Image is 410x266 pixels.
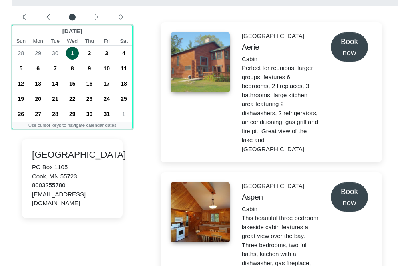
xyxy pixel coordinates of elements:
button: Previous year [12,12,36,23]
div: Saturday, October 4, 2025 [115,46,133,61]
h4: [GEOGRAPHIC_DATA] [32,149,113,160]
div: Calendar navigation [12,12,133,23]
div: Cabin [242,205,319,214]
div: Sunday, October 19, 2025 [12,91,30,106]
span: 1 [66,47,79,60]
div: Thursday, October 23, 2025 [81,91,98,106]
div: Friday, October 24, 2025 [98,91,115,106]
div: Use cursor keys to navigate calendar dates [12,122,132,129]
span: 15 [66,77,79,90]
svg: chevron left [93,14,100,20]
div: Monday, October 13, 2025 [30,76,47,91]
span: 1 [117,108,130,120]
div: Saturday, October 18, 2025 [115,76,133,91]
div: Sunday, October 5, 2025 [12,61,30,76]
span: 31 [100,108,113,120]
svg: chevron double left [21,14,27,20]
svg: chevron double left [117,14,124,20]
div: Monday, October 6, 2025 [30,61,47,76]
span: 21 [49,92,62,105]
svg: circle fill [69,14,75,20]
span: 29 [66,108,79,120]
span: 30 [83,108,96,120]
p: Perfect for reunions, larger groups, features 6 bedrooms, 2 fireplaces, 3 bathrooms, large kitche... [242,64,319,163]
div: Monday, September 29, 2025 [30,46,47,61]
button: Current month [60,12,84,23]
span: 9 [83,62,96,75]
span: 12 [14,77,27,90]
h6: [GEOGRAPHIC_DATA] [242,32,319,40]
button: Book now [331,182,368,212]
div: Friday, October 31, 2025 [98,106,115,122]
span: 28 [49,108,62,120]
div: Cabin [242,55,319,64]
button: Book now [331,32,368,62]
span: 7 [49,62,62,75]
span: 4 [117,47,130,60]
small: Monday [30,37,47,45]
small: Friday [98,37,115,45]
span: 30 [49,47,62,60]
svg: chevron left [45,14,51,20]
h5: Aspen [242,193,319,202]
div: Sunday, September 28, 2025 [12,46,30,61]
span: 8 [66,62,79,75]
span: 6 [32,62,44,75]
span: 17 [100,77,113,90]
button: Previous month [36,12,60,23]
span: 25 [117,92,130,105]
small: Thursday [81,37,98,45]
span: 11 [117,62,130,75]
small: Wednesday [64,37,81,45]
div: Tuesday, October 14, 2025 [47,76,64,91]
span: 16 [83,77,96,90]
span: 14 [49,77,62,90]
div: Wednesday, October 29, 2025 [64,106,81,122]
span: 27 [32,108,44,120]
div: Tuesday, October 28, 2025 [47,106,64,122]
div: PO Box 1105 Cook, MN 55723 8003255780 [EMAIL_ADDRESS][DOMAIN_NAME] [32,163,113,208]
div: Friday, October 17, 2025 [98,76,115,91]
div: Thursday, October 16, 2025 [81,76,98,91]
div: Monday, October 20, 2025 [30,91,47,106]
div: Thursday, October 9, 2025 [81,61,98,76]
span: 29 [32,47,44,60]
span: 2 [83,47,96,60]
span: 22 [66,92,79,105]
div: Saturday, November 1, 2025 [115,106,133,122]
span: 24 [100,92,113,105]
span: 13 [32,77,44,90]
span: 3 [100,47,113,60]
h6: [GEOGRAPHIC_DATA] [242,182,319,190]
div: Monday, October 27, 2025 [30,106,47,122]
small: Sunday [12,37,30,45]
div: Thursday, October 30, 2025 [81,106,98,122]
span: 20 [32,92,44,105]
button: Next month [84,12,109,23]
div: Tuesday, October 7, 2025 [47,61,64,76]
div: [DATE] [12,25,132,37]
span: 23 [83,92,96,105]
small: Saturday [115,37,133,45]
button: Next year [109,12,133,23]
div: Tuesday, October 21, 2025 [47,91,64,106]
span: 10 [100,62,113,75]
small: Tuesday [47,37,64,45]
span: 28 [14,47,27,60]
div: Sunday, October 26, 2025 [12,106,30,122]
div: Sunday, October 12, 2025 [12,76,30,91]
div: Friday, October 3, 2025 [98,46,115,61]
div: Thursday, October 2, 2025 [81,46,98,61]
span: 19 [14,92,27,105]
span: 26 [14,108,27,120]
div: Wednesday, October 15, 2025 [64,76,81,91]
div: Wednesday, October 22, 2025 [64,91,81,106]
h5: Aerie [242,43,319,52]
div: Wednesday, October 1, 2025 (Selected date) [64,46,81,61]
div: Tuesday, September 30, 2025 [47,46,64,61]
span: 18 [117,77,130,90]
span: 5 [14,62,27,75]
div: Saturday, October 11, 2025 [115,61,133,76]
div: Friday, October 10, 2025 [98,61,115,76]
div: Wednesday, October 8, 2025 [64,61,81,76]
